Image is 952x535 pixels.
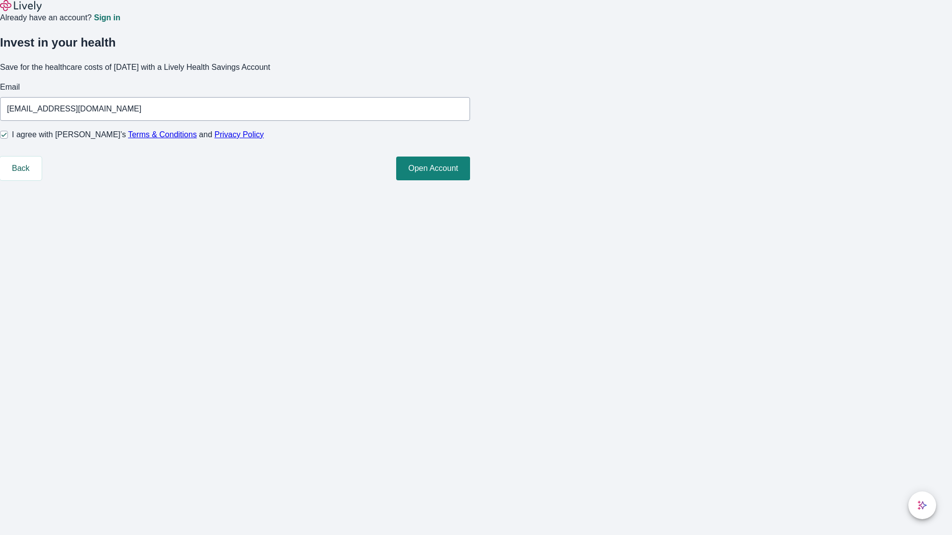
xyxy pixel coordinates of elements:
a: Sign in [94,14,120,22]
button: chat [908,491,936,519]
a: Privacy Policy [215,130,264,139]
a: Terms & Conditions [128,130,197,139]
button: Open Account [396,157,470,180]
svg: Lively AI Assistant [917,500,927,510]
span: I agree with [PERSON_NAME]’s and [12,129,264,141]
